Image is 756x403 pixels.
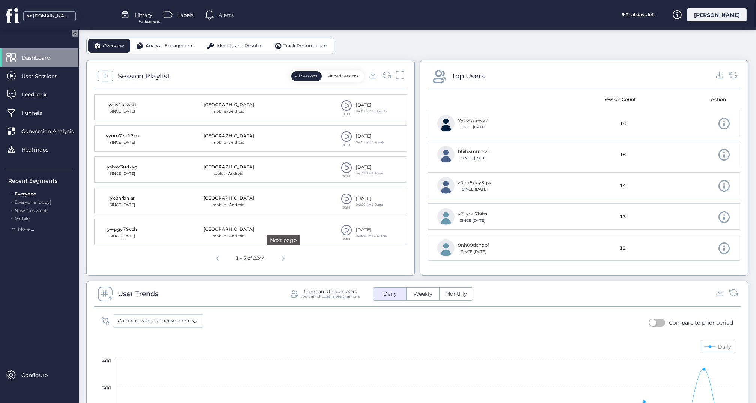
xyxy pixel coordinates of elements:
div: mobile · Android [203,108,254,114]
div: [DATE] [356,133,385,140]
div: 00:14 [341,144,352,147]
span: Overview [103,42,124,50]
span: Everyone (copy) [15,199,51,205]
span: Alerts [218,11,234,19]
button: Next page [276,250,291,265]
mat-header-cell: Session Count [581,89,658,110]
div: [DATE] [356,195,383,202]
div: yzcv1krwiqt [104,101,141,108]
div: SINCE [DATE] [458,218,488,224]
div: [GEOGRAPHIC_DATA] [203,226,254,233]
span: Dashboard [21,54,62,62]
button: Pinned Sessions [324,71,363,81]
div: hbib3mrmrv1 [458,148,491,155]
span: Conversion Analysis [21,127,85,135]
span: Analyze Engagement [146,42,194,50]
span: Everyone [15,191,36,197]
span: Weekly [409,290,437,298]
div: SINCE [DATE] [104,108,141,114]
div: 33:09 [341,113,352,116]
div: [GEOGRAPHIC_DATA] [203,132,254,140]
span: Monthly [441,290,471,298]
div: 04:01 PMㅤ4 Events [356,140,385,145]
div: 7ytksw4evvv [458,117,488,124]
div: 00:00 [341,206,352,209]
span: Mobile [15,216,30,221]
mat-header-cell: Action [658,89,735,110]
button: All Sessions [291,71,322,81]
div: SINCE [DATE] [458,249,489,255]
div: Compare to prior period [669,319,733,327]
span: 12 [620,245,626,252]
div: SINCE [DATE] [458,186,492,192]
div: 04:01 PMㅤ1 Event [356,171,383,176]
text: 300 [102,385,111,391]
div: tablet · Android [203,171,254,177]
span: Labels [177,11,194,19]
button: Previous page [210,250,225,265]
div: 1 – 5 of 2244 [233,252,268,265]
span: Identify and Resolve [217,42,262,50]
div: [DOMAIN_NAME] [33,12,71,20]
span: Configure [21,371,59,379]
text: Daily [718,343,731,350]
button: Monthly [440,288,473,300]
div: v7ilysw7bibs [458,211,488,218]
div: Top Users [452,71,485,81]
button: Daily [373,288,406,300]
div: User Trends [118,289,158,299]
div: SINCE [DATE] [104,140,141,146]
span: Feedback [21,90,58,99]
div: [GEOGRAPHIC_DATA] [203,164,254,171]
div: [GEOGRAPHIC_DATA] [203,195,254,202]
div: mobile · Android [203,140,254,146]
div: 9 Trial days left [610,8,667,21]
div: [DATE] [356,102,387,109]
span: . [11,198,12,205]
text: 400 [102,358,111,364]
div: yx8nrbhlar [104,195,141,202]
div: SINCE [DATE] [458,155,491,161]
div: Session Playlist [118,71,170,81]
div: ywpgy79uzh [104,226,141,233]
div: SINCE [DATE] [458,124,488,130]
span: For Segments [139,19,160,24]
div: [DATE] [356,226,387,233]
div: Compare Unique Users [304,289,357,294]
div: yynm7zu17zp [104,132,141,140]
span: Daily [379,290,401,298]
span: More ... [18,226,34,233]
div: [DATE] [356,164,383,171]
span: 18 [620,151,626,158]
button: Weekly [407,288,439,300]
span: 14 [620,182,626,189]
div: SINCE [DATE] [104,233,141,239]
span: 13 [620,214,626,221]
div: 04:01 PMㅤ11 Events [356,109,387,114]
div: [GEOGRAPHIC_DATA] [203,101,254,108]
span: . [11,214,12,221]
span: Track Performance [283,42,327,50]
div: ysbvv3udxyg [104,164,141,171]
div: mobile · Android [203,233,254,239]
div: [PERSON_NAME] [687,8,747,21]
span: User Sessions [21,72,69,80]
div: 03:59 PMㅤ13 Events [356,233,387,238]
span: 18 [620,120,626,127]
span: . [11,206,12,213]
div: 03:03 [341,237,352,240]
div: mobile · Android [203,202,254,208]
span: New this week [15,208,48,213]
div: SINCE [DATE] [104,202,141,208]
span: Compare with another segment [118,317,191,325]
div: SINCE [DATE] [104,171,141,177]
span: Funnels [21,109,53,117]
span: Heatmaps [21,146,60,154]
div: 04:00 PMㅤ1 Event [356,202,383,207]
span: Library [134,11,152,19]
div: Next page [267,235,300,245]
span: . [11,189,12,197]
div: Recent Segments [8,177,74,185]
div: You can choose more than one [301,294,360,299]
div: 9nh09dcnqpf [458,242,489,249]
